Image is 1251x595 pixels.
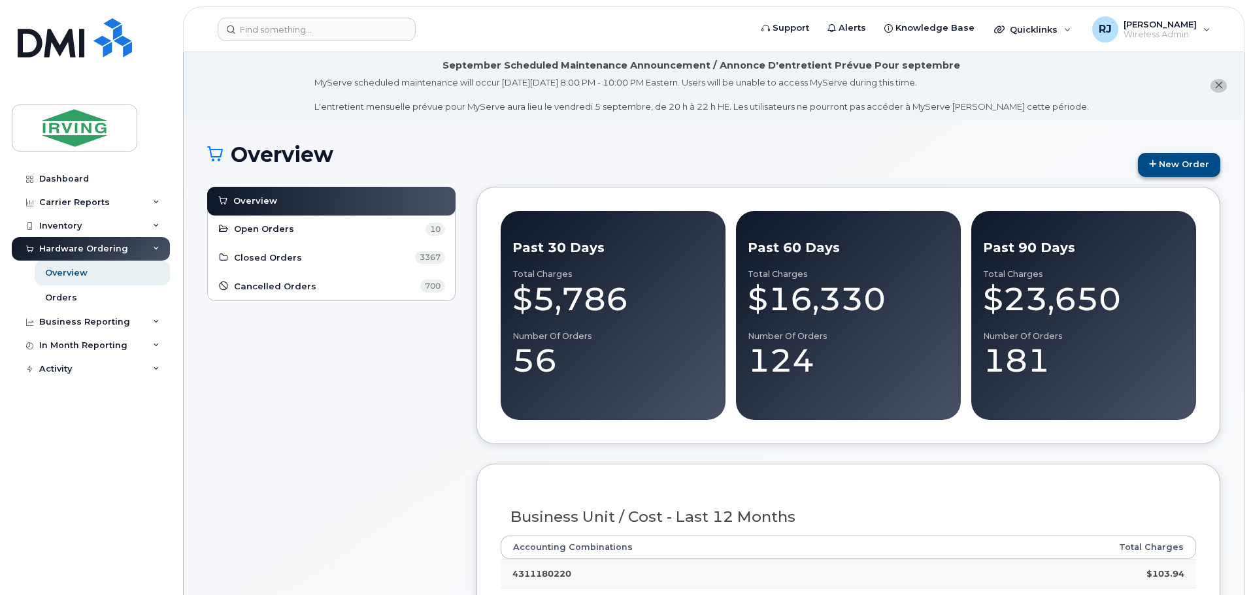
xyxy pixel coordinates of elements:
div: Past 90 Days [983,238,1184,257]
span: 700 [420,280,445,293]
div: Total Charges [512,269,714,280]
th: Accounting Combinations [501,536,954,559]
span: 3367 [415,251,445,264]
div: MyServe scheduled maintenance will occur [DATE][DATE] 8:00 PM - 10:00 PM Eastern. Users will be u... [314,76,1089,113]
th: Total Charges [954,536,1196,559]
button: close notification [1210,79,1227,93]
a: Cancelled Orders 700 [218,278,445,294]
span: Cancelled Orders [234,280,316,293]
div: September Scheduled Maintenance Announcement / Annonce D'entretient Prévue Pour septembre [442,59,960,72]
div: Total Charges [748,269,949,280]
span: 10 [425,223,445,236]
a: Overview [217,193,446,209]
span: Open Orders [234,223,294,235]
span: Overview [233,195,277,207]
div: $16,330 [748,280,949,319]
div: Number of Orders [748,331,949,342]
div: Past 30 Days [512,238,714,257]
div: 181 [983,341,1184,380]
strong: 4311180220 [512,568,571,579]
a: Open Orders 10 [218,221,445,237]
strong: $103.94 [1146,568,1184,579]
div: Total Charges [983,269,1184,280]
a: New Order [1138,153,1220,177]
h3: Business Unit / Cost - Last 12 Months [510,509,1187,525]
div: Number of Orders [512,331,714,342]
div: Past 60 Days [748,238,949,257]
a: Closed Orders 3367 [218,250,445,266]
div: 124 [748,341,949,380]
h1: Overview [207,143,1131,166]
div: $5,786 [512,280,714,319]
div: Number of Orders [983,331,1184,342]
div: $23,650 [983,280,1184,319]
span: Closed Orders [234,251,302,264]
div: 56 [512,341,714,380]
